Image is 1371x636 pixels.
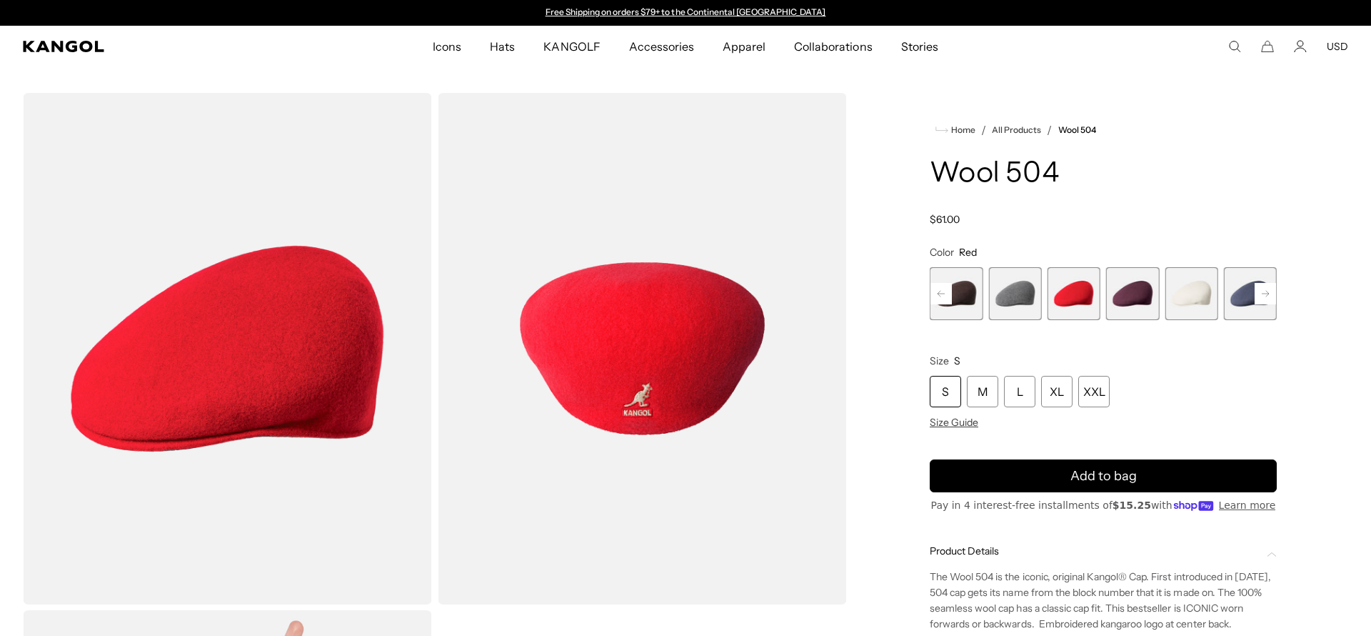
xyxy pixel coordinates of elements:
[538,7,833,19] div: 1 of 2
[988,267,1041,320] div: 15 of 21
[930,267,983,320] label: Espresso
[476,26,529,67] a: Hats
[1058,125,1096,135] a: Wool 504
[948,125,975,135] span: Home
[992,125,1041,135] a: All Products
[954,354,960,367] span: S
[930,416,978,429] span: Size Guide
[1261,40,1274,53] button: Cart
[930,213,960,226] span: $61.00
[546,6,826,17] a: Free Shipping on orders $79+ to the Continental [GEOGRAPHIC_DATA]
[967,376,998,407] div: M
[780,26,886,67] a: Collaborations
[901,26,938,67] span: Stories
[1078,376,1110,407] div: XXL
[887,26,953,67] a: Stories
[988,267,1041,320] label: Flannel
[930,354,949,367] span: Size
[723,26,765,67] span: Apparel
[1004,376,1035,407] div: L
[490,26,515,67] span: Hats
[930,159,1277,190] h1: Wool 504
[1041,376,1073,407] div: XL
[529,26,614,67] a: KANGOLF
[1224,267,1277,320] div: 19 of 21
[1327,40,1348,53] button: USD
[438,93,847,605] img: color-red
[615,26,708,67] a: Accessories
[1041,121,1052,139] li: /
[708,26,780,67] a: Apparel
[935,124,975,136] a: Home
[543,26,600,67] span: KANGOLF
[538,7,833,19] div: Announcement
[1106,267,1159,320] div: 17 of 21
[433,26,461,67] span: Icons
[1224,267,1277,320] label: Deep Springs
[930,246,954,259] span: Color
[418,26,476,67] a: Icons
[1165,267,1217,320] div: 18 of 21
[930,545,1260,557] span: Product Details
[959,246,977,259] span: Red
[1106,267,1159,320] label: Vino
[1228,40,1241,53] summary: Search here
[629,26,694,67] span: Accessories
[975,121,986,139] li: /
[930,376,961,407] div: S
[1165,267,1217,320] label: White
[794,26,872,67] span: Collaborations
[1294,40,1307,53] a: Account
[1048,267,1100,320] label: Red
[930,459,1277,492] button: Add to bag
[930,570,1271,630] span: The Wool 504 is the iconic, original Kangol® Cap. First introduced in [DATE], 504 cap gets its na...
[23,93,432,605] img: color-red
[930,267,983,320] div: 14 of 21
[538,7,833,19] slideshow-component: Announcement bar
[1048,267,1100,320] div: 16 of 21
[23,41,286,52] a: Kangol
[930,121,1277,139] nav: breadcrumbs
[1070,467,1137,486] span: Add to bag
